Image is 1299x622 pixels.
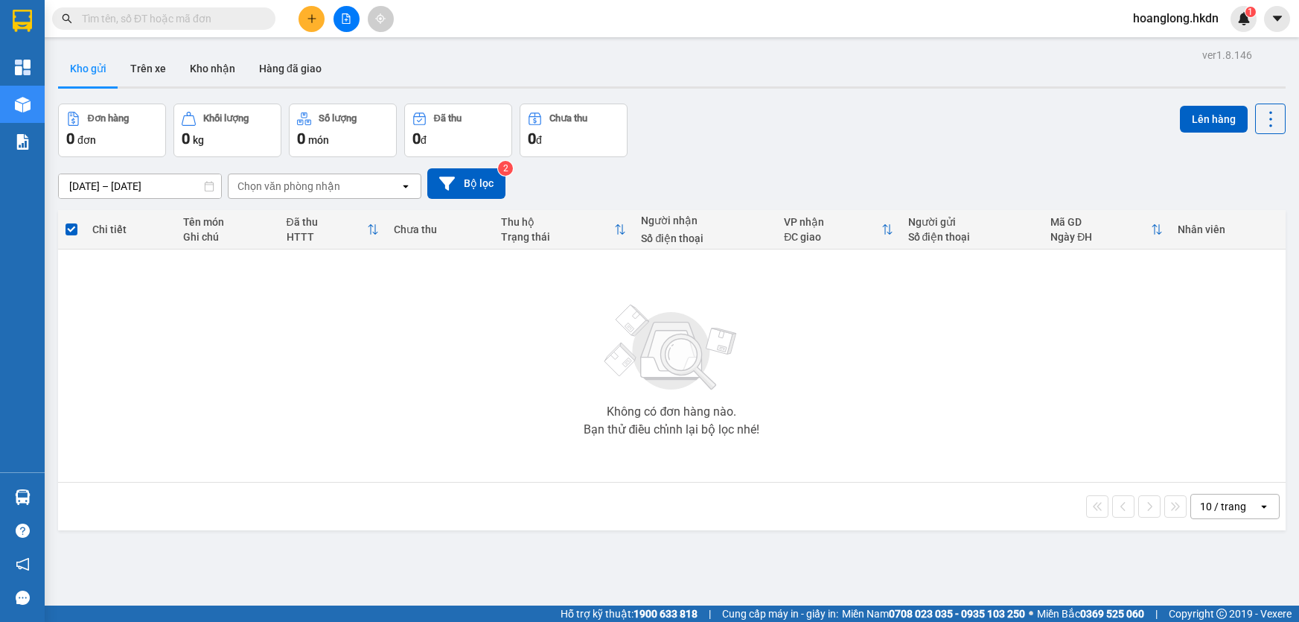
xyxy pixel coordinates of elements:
button: caret-down [1264,6,1290,32]
button: Chưa thu0đ [520,104,628,157]
button: Khối lượng0kg [173,104,281,157]
span: 0 [412,130,421,147]
th: Toggle SortBy [279,210,386,250]
button: plus [299,6,325,32]
img: dashboard-icon [15,60,31,75]
span: | [1155,606,1158,622]
button: Bộ lọc [427,168,505,199]
span: caret-down [1271,12,1284,25]
span: món [308,134,329,146]
span: đ [536,134,542,146]
div: HTTT [287,231,367,243]
div: ĐC giao [784,231,881,243]
th: Toggle SortBy [1043,210,1169,250]
span: notification [16,557,30,571]
button: Kho nhận [178,51,247,86]
span: Cung cấp máy in - giấy in: [722,606,838,622]
span: file-add [341,13,351,24]
div: Chưa thu [549,113,587,124]
strong: 0708 023 035 - 0935 103 250 [889,608,1025,620]
button: aim [368,6,394,32]
img: icon-new-feature [1237,12,1251,25]
div: Tên món [183,216,272,228]
button: file-add [333,6,360,32]
strong: 1900 633 818 [633,608,698,620]
div: Chi tiết [92,223,168,235]
img: warehouse-icon [15,489,31,505]
div: Số điện thoại [641,232,769,244]
span: search [62,13,72,24]
svg: open [400,180,412,192]
strong: 0369 525 060 [1080,608,1144,620]
button: Số lượng0món [289,104,397,157]
img: solution-icon [15,134,31,150]
div: Người gửi [908,216,1036,228]
span: đơn [77,134,96,146]
div: Người nhận [641,215,769,226]
img: logo-vxr [13,10,32,32]
div: Trạng thái [501,231,614,243]
span: aim [375,13,386,24]
div: Ngày ĐH [1050,231,1150,243]
span: Hỗ trợ kỹ thuật: [561,606,698,622]
span: | [709,606,711,622]
sup: 1 [1245,7,1256,17]
span: 0 [66,130,74,147]
th: Toggle SortBy [494,210,633,250]
span: Miền Bắc [1037,606,1144,622]
img: warehouse-icon [15,97,31,112]
div: Mã GD [1050,216,1150,228]
span: 0 [528,130,536,147]
div: 10 / trang [1200,499,1246,514]
sup: 2 [498,161,513,176]
span: kg [193,134,204,146]
span: copyright [1216,609,1227,619]
span: question-circle [16,524,30,538]
th: Toggle SortBy [776,210,900,250]
div: Bạn thử điều chỉnh lại bộ lọc nhé! [584,424,759,436]
span: đ [421,134,427,146]
div: Đơn hàng [88,113,129,124]
input: Tìm tên, số ĐT hoặc mã đơn [82,10,258,27]
div: Khối lượng [203,113,249,124]
span: ⚪️ [1029,611,1033,617]
span: 0 [182,130,190,147]
button: Hàng đã giao [247,51,333,86]
span: 0 [297,130,305,147]
div: ver 1.8.146 [1202,47,1252,63]
span: message [16,591,30,605]
button: Lên hàng [1180,106,1248,133]
div: Ghi chú [183,231,272,243]
svg: open [1258,501,1270,512]
div: VP nhận [784,216,881,228]
div: Đã thu [434,113,462,124]
input: Select a date range. [59,174,221,198]
button: Đã thu0đ [404,104,512,157]
button: Kho gửi [58,51,118,86]
span: hoanglong.hkdn [1121,9,1231,28]
span: plus [307,13,317,24]
div: Số lượng [319,113,357,124]
div: Nhân viên [1178,223,1278,235]
div: Chưa thu [394,223,486,235]
div: Thu hộ [501,216,614,228]
div: Số điện thoại [908,231,1036,243]
div: Không có đơn hàng nào. [607,406,736,418]
div: Đã thu [287,216,367,228]
img: svg+xml;base64,PHN2ZyBjbGFzcz0ibGlzdC1wbHVnX19zdmciIHhtbG5zPSJodHRwOi8vd3d3LnczLm9yZy8yMDAwL3N2Zy... [597,296,746,400]
span: Miền Nam [842,606,1025,622]
button: Đơn hàng0đơn [58,104,166,157]
button: Trên xe [118,51,178,86]
span: 1 [1248,7,1253,17]
div: Chọn văn phòng nhận [237,179,340,194]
